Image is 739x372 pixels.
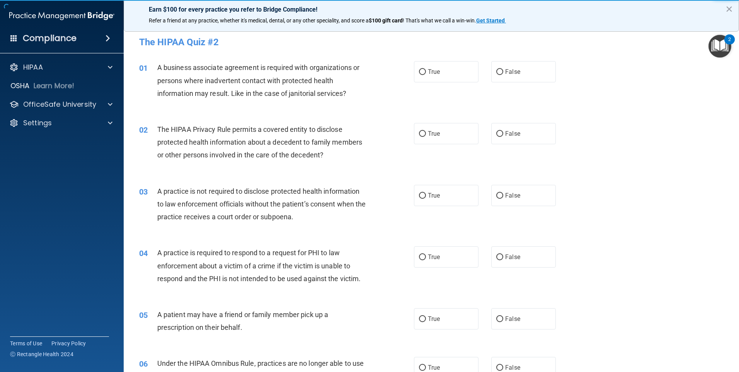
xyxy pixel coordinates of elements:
[139,249,148,258] span: 04
[149,17,369,24] span: Refer a friend at any practice, whether it's medical, dental, or any other speciality, and score a
[496,316,503,322] input: False
[476,17,505,24] strong: Get Started
[496,254,503,260] input: False
[23,100,96,109] p: OfficeSafe University
[505,192,520,199] span: False
[9,118,112,128] a: Settings
[139,63,148,73] span: 01
[419,365,426,371] input: True
[23,63,43,72] p: HIPAA
[403,17,476,24] span: ! That's what we call a win-win.
[157,311,328,331] span: A patient may have a friend or family member pick up a prescription on their behalf.
[139,125,148,135] span: 02
[476,17,506,24] a: Get Started
[428,315,440,323] span: True
[505,315,520,323] span: False
[9,100,112,109] a: OfficeSafe University
[419,69,426,75] input: True
[157,187,366,221] span: A practice is not required to disclose protected health information to law enforcement officials ...
[10,340,42,347] a: Terms of Use
[34,81,75,90] p: Learn More!
[157,63,359,97] span: A business associate agreement is required with organizations or persons where inadvertent contac...
[9,8,114,24] img: PMB logo
[496,131,503,137] input: False
[139,311,148,320] span: 05
[428,364,440,371] span: True
[505,253,520,261] span: False
[419,316,426,322] input: True
[496,193,503,199] input: False
[139,359,148,369] span: 06
[9,63,112,72] a: HIPAA
[139,187,148,196] span: 03
[428,68,440,75] span: True
[157,125,362,159] span: The HIPAA Privacy Rule permits a covered entity to disclose protected health information about a ...
[419,254,426,260] input: True
[428,130,440,137] span: True
[505,130,520,137] span: False
[728,39,731,49] div: 2
[725,3,733,15] button: Close
[23,118,52,128] p: Settings
[369,17,403,24] strong: $100 gift card
[708,35,731,58] button: Open Resource Center, 2 new notifications
[149,6,714,13] p: Earn $100 for every practice you refer to Bridge Compliance!
[51,340,86,347] a: Privacy Policy
[496,69,503,75] input: False
[496,365,503,371] input: False
[157,249,361,282] span: A practice is required to respond to a request for PHI to law enforcement about a victim of a cri...
[10,81,30,90] p: OSHA
[23,33,77,44] h4: Compliance
[10,350,73,358] span: Ⓒ Rectangle Health 2024
[505,68,520,75] span: False
[419,131,426,137] input: True
[428,192,440,199] span: True
[428,253,440,261] span: True
[505,364,520,371] span: False
[139,37,724,47] h4: The HIPAA Quiz #2
[419,193,426,199] input: True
